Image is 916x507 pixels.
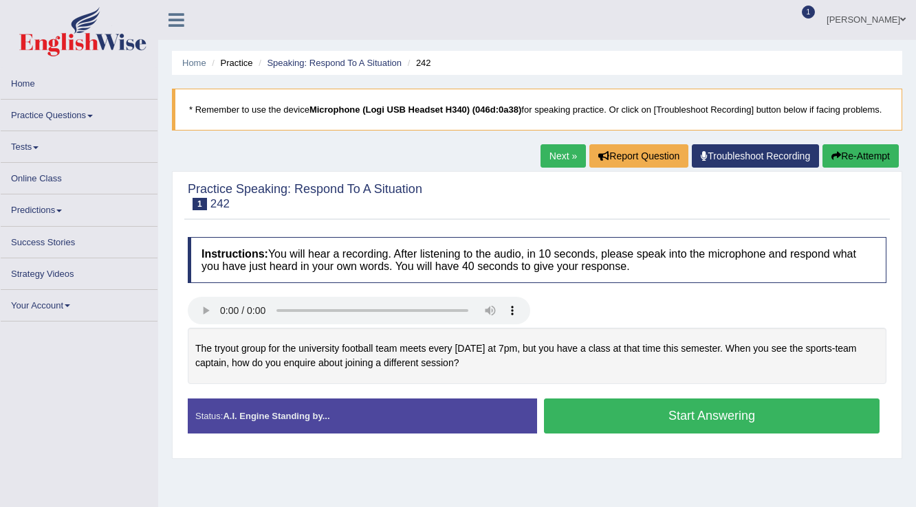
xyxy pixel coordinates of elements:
b: Microphone (Logi USB Headset H340) (046d:0a38) [309,104,521,115]
a: Next » [541,144,586,168]
a: Tests [1,131,157,158]
li: Practice [208,56,252,69]
a: Strategy Videos [1,258,157,285]
h2: Practice Speaking: Respond To A Situation [188,183,422,210]
blockquote: * Remember to use the device for speaking practice. Or click on [Troubleshoot Recording] button b... [172,89,902,131]
a: Your Account [1,290,157,317]
small: 242 [210,197,230,210]
li: 242 [404,56,431,69]
div: The tryout group for the university football team meets every [DATE] at 7pm, but you have a class... [188,328,886,383]
h4: You will hear a recording. After listening to the audio, in 10 seconds, please speak into the mic... [188,237,886,283]
a: Troubleshoot Recording [692,144,819,168]
a: Success Stories [1,227,157,253]
span: 1 [802,5,816,19]
strong: A.I. Engine Standing by... [223,411,329,421]
a: Home [1,68,157,95]
a: Online Class [1,163,157,190]
button: Re-Attempt [822,144,899,168]
button: Report Question [589,144,688,168]
a: Home [182,58,206,68]
button: Start Answering [544,398,880,433]
a: Practice Questions [1,100,157,126]
a: Predictions [1,194,157,221]
div: Status: [188,398,537,433]
span: 1 [193,198,207,210]
b: Instructions: [201,248,268,260]
a: Speaking: Respond To A Situation [267,58,402,68]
